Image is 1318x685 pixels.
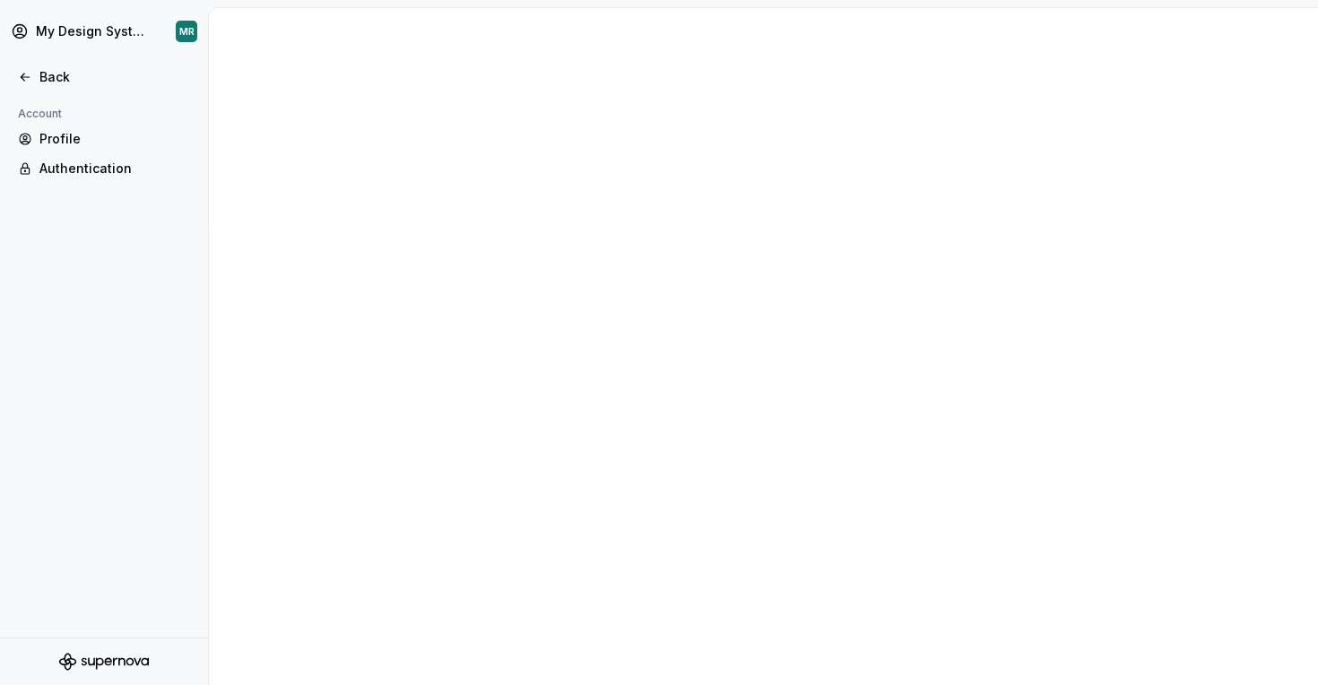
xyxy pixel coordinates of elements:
[36,22,151,40] div: My Design System
[39,160,190,178] div: Authentication
[39,68,190,86] div: Back
[179,24,195,39] div: MR
[11,125,197,153] a: Profile
[59,653,149,671] svg: Supernova Logo
[11,63,197,91] a: Back
[11,103,69,125] div: Account
[11,154,197,183] a: Authentication
[39,130,190,148] div: Profile
[4,12,204,51] button: My Design SystemMR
